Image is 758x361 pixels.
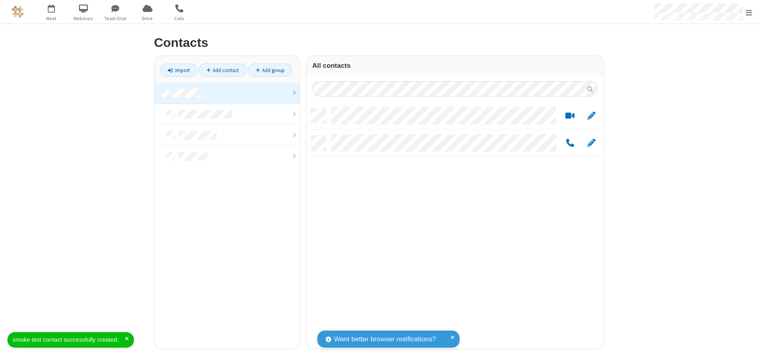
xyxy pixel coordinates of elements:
img: QA Selenium DO NOT DELETE OR CHANGE [12,6,24,18]
span: Team Chat [101,15,130,22]
span: Meet [37,15,66,22]
span: Webinars [69,15,98,22]
a: Import [160,63,197,77]
iframe: Chat [738,341,752,355]
button: Edit [584,138,599,148]
span: Calls [165,15,194,22]
div: smoke test contact successfully created. [13,335,125,344]
span: Drive [133,15,162,22]
span: Want better browser notifications? [334,334,436,344]
div: grid [306,102,604,349]
h2: Contacts [154,36,604,50]
button: Call by phone [562,138,578,148]
a: Add contact [199,63,247,77]
a: Add group [248,63,292,77]
button: Edit [584,111,599,121]
h3: All contacts [312,62,598,69]
button: Start a video meeting [562,111,578,121]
